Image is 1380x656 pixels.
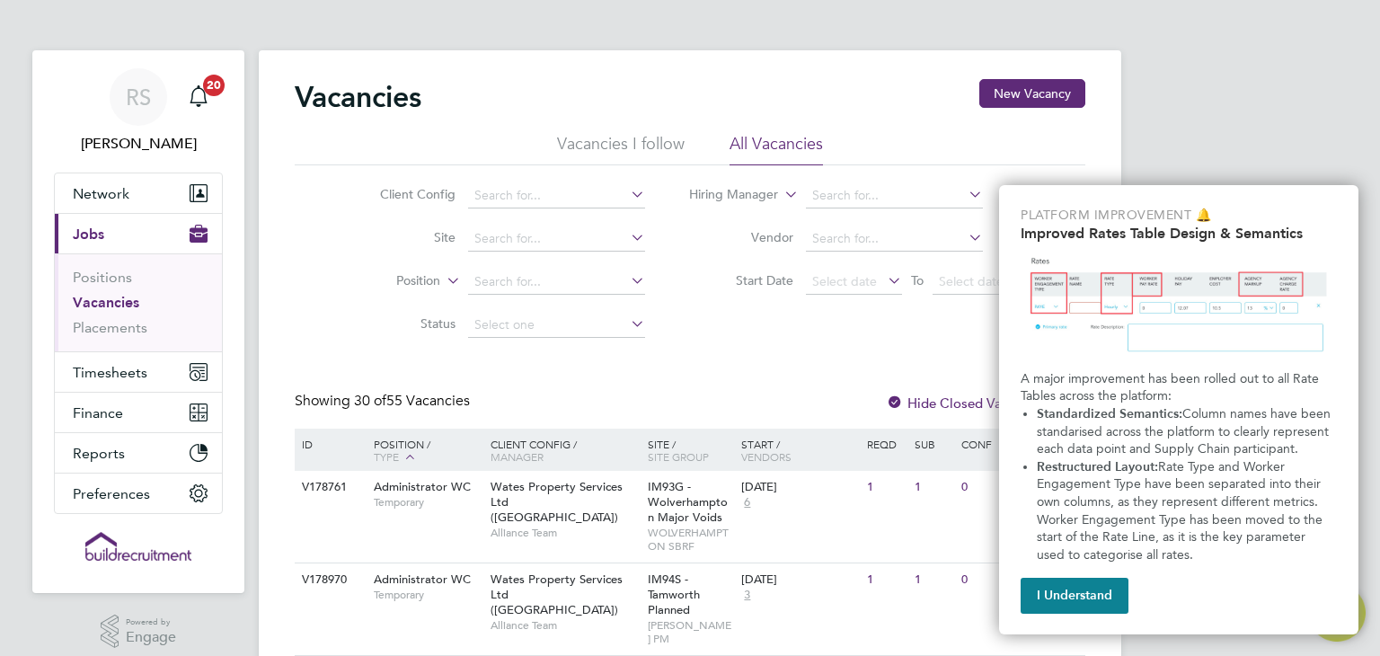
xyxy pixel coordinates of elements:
input: Search for... [468,270,645,295]
span: Finance [73,404,123,421]
a: Positions [73,269,132,286]
input: Search for... [468,226,645,252]
div: [DATE] [741,572,858,588]
span: Administrator WC [374,572,471,587]
label: Client Config [352,186,456,202]
button: I Understand [1021,578,1128,614]
span: Timesheets [73,364,147,381]
span: [PERSON_NAME] PM [648,618,733,646]
input: Search for... [468,183,645,208]
div: Site / [643,429,738,472]
div: V178761 [297,471,360,504]
div: 0 [957,471,1004,504]
span: Engage [126,630,176,645]
span: Ryan Smart [54,133,223,155]
span: 6 [741,495,753,510]
li: All Vacancies [730,133,823,165]
span: Temporary [374,588,482,602]
label: Start Date [690,272,793,288]
span: Powered by [126,615,176,630]
span: Select date [939,273,1004,289]
img: buildrec-logo-retina.png [85,532,191,561]
strong: Standardized Semantics: [1037,406,1182,421]
span: 3 [741,588,753,603]
strong: Restructured Layout: [1037,459,1158,474]
div: V178970 [297,563,360,597]
label: Vendor [690,229,793,245]
label: Hide Closed Vacancies [886,394,1046,412]
div: 1 [862,471,909,504]
span: Reports [73,445,125,462]
div: [DATE] [741,480,858,495]
span: 20 [203,75,225,96]
a: Go to home page [54,532,223,561]
li: Vacancies I follow [557,133,685,165]
div: Reqd [862,429,909,459]
div: 1 [862,563,909,597]
div: 1 [910,471,957,504]
div: Conf [957,429,1004,459]
span: Wates Property Services Ltd ([GEOGRAPHIC_DATA]) [491,479,623,525]
a: Go to account details [54,68,223,155]
span: Vendors [741,449,792,464]
span: Network [73,185,129,202]
span: Rate Type and Worker Engagement Type have been separated into their own columns, as they represen... [1037,459,1326,563]
div: Position / [360,429,486,474]
span: Preferences [73,485,150,502]
span: Alliance Team [491,618,639,633]
input: Search for... [806,226,983,252]
a: Placements [73,319,147,336]
span: Site Group [648,449,709,464]
div: 0 [957,563,1004,597]
input: Search for... [806,183,983,208]
label: Status [352,315,456,332]
img: Updated Rates Table Design & Semantics [1021,249,1337,363]
div: ID [297,429,360,459]
input: Select one [468,313,645,338]
span: Manager [491,449,544,464]
p: Platform Improvement 🔔 [1021,207,1337,225]
span: Type [374,449,399,464]
h2: Improved Rates Table Design & Semantics [1021,225,1337,242]
div: Showing [295,392,473,411]
span: Select date [812,273,877,289]
span: WOLVERHAMPTON SBRF [648,526,733,554]
span: Temporary [374,495,482,510]
div: Start / [737,429,862,472]
button: New Vacancy [979,79,1085,108]
div: Sub [910,429,957,459]
span: To [906,269,929,292]
span: IM93G - Wolverhampton Major Voids [648,479,728,525]
span: IM94S - Tamworth Planned [648,572,700,617]
span: Administrator WC [374,479,471,494]
div: Improved Rate Table Semantics [999,185,1358,634]
label: Site [352,229,456,245]
span: Wates Property Services Ltd ([GEOGRAPHIC_DATA]) [491,572,623,617]
span: 30 of [354,392,386,410]
div: Client Config / [486,429,643,472]
h2: Vacancies [295,79,421,115]
label: Position [337,272,440,290]
div: 1 [910,563,957,597]
span: Column names have been standarised across the platform to clearly represent each data point and S... [1037,406,1334,457]
span: 55 Vacancies [354,392,470,410]
nav: Main navigation [32,50,244,593]
p: A major improvement has been rolled out to all Rate Tables across the platform: [1021,370,1337,405]
span: Alliance Team [491,526,639,540]
span: Jobs [73,226,104,243]
span: RS [126,85,151,109]
label: Hiring Manager [675,186,778,204]
a: Vacancies [73,294,139,311]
